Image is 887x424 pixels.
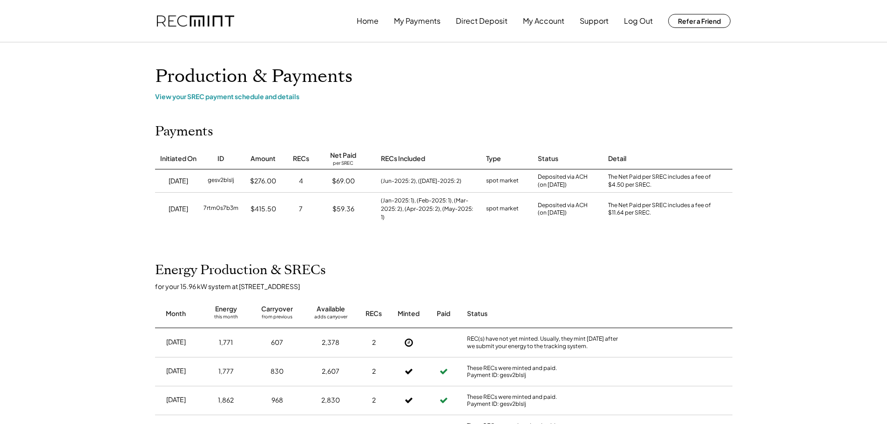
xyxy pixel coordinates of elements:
[169,204,188,214] div: [DATE]
[372,367,376,376] div: 2
[166,337,186,347] div: [DATE]
[402,336,416,350] button: Not Yet Minted
[166,366,186,376] div: [DATE]
[332,176,355,186] div: $69.00
[394,12,440,30] button: My Payments
[314,314,347,323] div: adds carryover
[218,396,234,405] div: 1,862
[608,202,715,217] div: The Net Paid per SREC includes a fee of $11.64 per SREC.
[322,367,339,376] div: 2,607
[668,14,731,28] button: Refer a Friend
[538,154,558,163] div: Status
[372,338,376,347] div: 2
[157,15,234,27] img: recmint-logotype%403x.png
[332,204,354,214] div: $59.36
[467,393,625,408] div: These RECs were minted and paid. Payment ID: gesv2blslj
[580,12,609,30] button: Support
[261,304,293,314] div: Carryover
[333,160,353,167] div: per SREC
[608,154,626,163] div: Detail
[155,92,732,101] div: View your SREC payment schedule and details
[330,151,356,160] div: Net Paid
[538,202,588,217] div: Deposited via ACH (on [DATE])
[166,309,186,318] div: Month
[219,338,233,347] div: 1,771
[486,176,519,186] div: spot market
[166,395,186,404] div: [DATE]
[538,173,588,189] div: Deposited via ACH (on [DATE])
[486,154,501,163] div: Type
[262,314,292,323] div: from previous
[398,309,420,318] div: Minted
[467,309,625,318] div: Status
[155,124,213,140] h2: Payments
[299,204,303,214] div: 7
[250,176,276,186] div: $276.00
[381,154,425,163] div: RECs Included
[357,12,379,30] button: Home
[467,335,625,350] div: REC(s) have not yet minted. Usually, they mint [DATE] after we submit your energy to the tracking...
[169,176,188,186] div: [DATE]
[381,196,477,222] div: (Jan-2025: 1), (Feb-2025: 1), (Mar-2025: 2), (Apr-2025: 2), (May-2025: 1)
[322,338,339,347] div: 2,378
[214,314,238,323] div: this month
[251,204,276,214] div: $415.50
[155,66,732,87] h1: Production & Payments
[467,364,625,379] div: These RECs were minted and paid. Payment ID: gesv2blslj
[381,177,461,185] div: (Jun-2025: 2), ([DATE]-2025: 2)
[523,12,564,30] button: My Account
[608,173,715,189] div: The Net Paid per SREC includes a fee of $4.50 per SREC.
[251,154,276,163] div: Amount
[155,282,742,290] div: for your 15.96 kW system at [STREET_ADDRESS]
[317,304,345,314] div: Available
[293,154,309,163] div: RECs
[437,309,450,318] div: Paid
[271,367,284,376] div: 830
[366,309,382,318] div: RECs
[215,304,237,314] div: Energy
[271,338,283,347] div: 607
[456,12,508,30] button: Direct Deposit
[203,204,238,214] div: 7rtm0s7b3m
[218,367,234,376] div: 1,777
[217,154,224,163] div: ID
[372,396,376,405] div: 2
[486,204,519,214] div: spot market
[208,176,234,186] div: gesv2blslj
[321,396,340,405] div: 2,830
[299,176,303,186] div: 4
[624,12,653,30] button: Log Out
[160,154,196,163] div: Initiated On
[271,396,283,405] div: 968
[155,262,326,278] h2: Energy Production & SRECs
